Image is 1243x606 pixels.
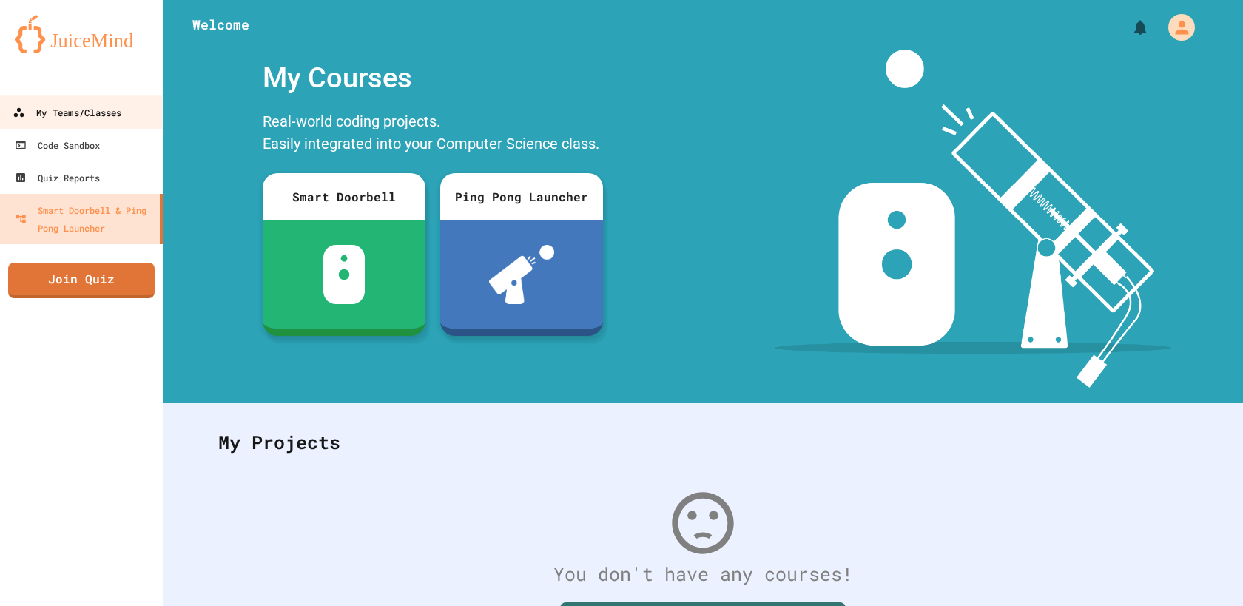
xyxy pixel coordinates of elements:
[1153,10,1199,44] div: My Account
[8,263,155,298] a: Join Quiz
[255,50,610,107] div: My Courses
[15,136,100,154] div: Code Sandbox
[15,169,100,186] div: Quiz Reports
[15,15,148,53] img: logo-orange.svg
[15,201,154,237] div: Smart Doorbell & Ping Pong Launcher
[263,173,425,220] div: Smart Doorbell
[440,173,603,220] div: Ping Pong Launcher
[323,245,366,304] img: sdb-white.svg
[203,414,1202,471] div: My Projects
[13,104,121,122] div: My Teams/Classes
[203,560,1202,588] div: You don't have any courses!
[489,245,555,304] img: ppl-with-ball.png
[1104,15,1153,40] div: My Notifications
[255,107,610,162] div: Real-world coding projects. Easily integrated into your Computer Science class.
[775,50,1171,388] img: banner-image-my-projects.png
